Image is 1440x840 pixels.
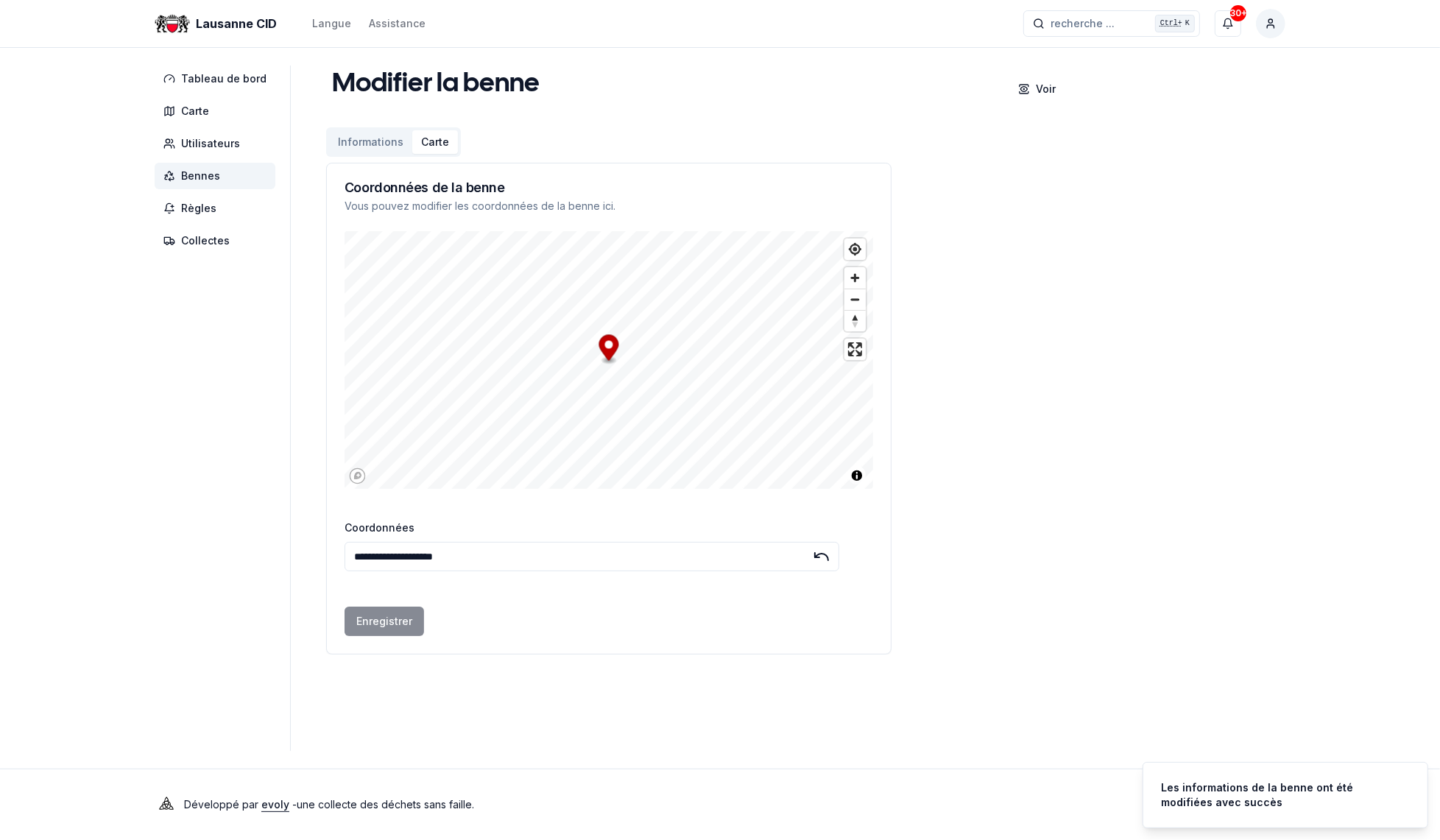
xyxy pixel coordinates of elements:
[599,335,619,365] div: Map marker
[181,104,209,119] span: Carte
[844,239,866,260] button: Find my location
[181,201,216,216] span: Règles
[155,66,281,92] a: Tableau de bord
[1051,16,1115,31] span: recherche ...
[1036,82,1056,96] p: Voir
[848,467,866,484] button: Toggle attribution
[349,467,366,484] a: Mapbox logo
[196,15,277,32] span: Lausanne CID
[844,311,866,331] span: Reset bearing to north
[412,130,458,154] button: Carte
[1215,10,1241,37] button: 30+
[345,199,873,213] p: Vous pouvez modifier les coordonnées de la benne ici.
[184,794,474,815] p: Développé par - une collecte des déchets sans faille .
[345,521,414,534] label: Coordonnées
[844,310,866,331] button: Reset bearing to north
[1230,5,1246,21] div: 30+
[345,231,873,489] canvas: Map
[155,163,281,189] a: Bennes
[1006,66,1280,104] a: Voir
[155,130,281,157] a: Utilisateurs
[155,98,281,124] a: Carte
[369,15,426,32] a: Assistance
[181,233,230,248] span: Collectes
[1161,780,1404,810] div: Les informations de la benne ont été modifiées avec succès
[345,181,873,194] h3: Coordonnées de la benne
[312,16,351,31] div: Langue
[844,267,866,289] button: Zoom in
[332,70,540,99] h1: Modifier la benne
[155,15,283,32] a: Lausanne CID
[155,227,281,254] a: Collectes
[181,169,220,183] span: Bennes
[155,793,178,816] img: Evoly Logo
[181,136,240,151] span: Utilisateurs
[261,798,289,811] a: evoly
[155,195,281,222] a: Règles
[329,130,412,154] button: Informations
[312,15,351,32] button: Langue
[844,289,866,310] button: Zoom out
[1023,10,1200,37] button: recherche ...Ctrl+K
[181,71,267,86] span: Tableau de bord
[844,339,866,360] button: Enter fullscreen
[155,6,190,41] img: Lausanne CID Logo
